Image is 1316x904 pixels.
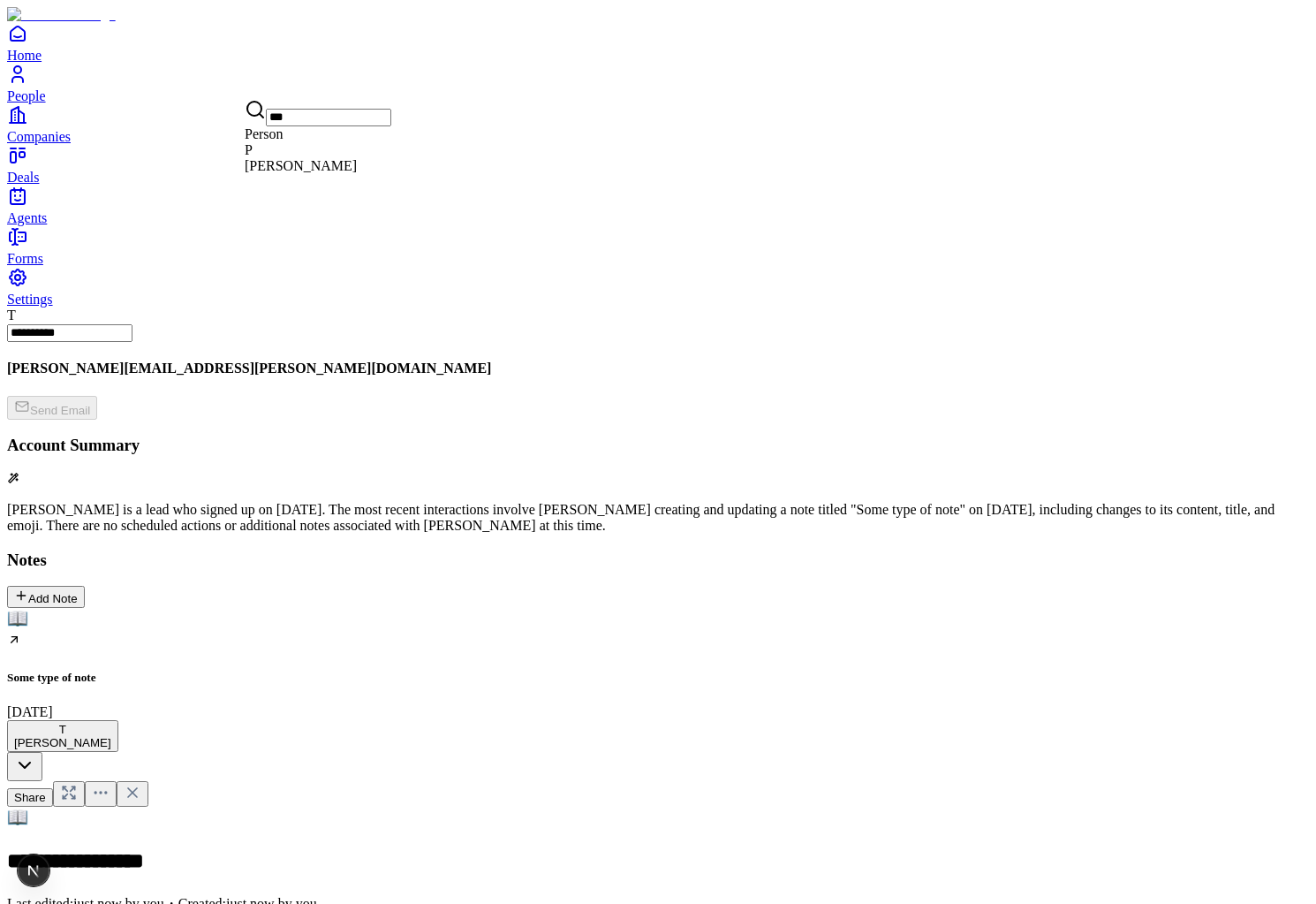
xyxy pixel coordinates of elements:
[7,551,1309,570] h3: Notes
[14,589,78,605] div: Add Note
[7,502,1309,534] p: [PERSON_NAME] is a lead who signed up on [DATE]. The most recent interactions involve [PERSON_NAM...
[7,586,85,608] button: Add Note
[7,251,43,266] span: Forms
[7,292,53,307] span: Settings
[245,158,357,173] span: [PERSON_NAME]
[7,671,1309,685] h5: Some type of note
[7,104,1309,144] a: Companies
[7,807,28,828] img: book
[7,170,39,185] span: Deals
[7,145,1309,185] a: Deals
[7,64,1309,103] a: People
[245,126,391,142] div: Person
[7,226,1309,266] a: Forms
[7,23,1309,63] a: Home
[7,129,71,144] span: Companies
[7,210,47,225] span: Agents
[7,788,53,807] button: Share
[245,126,391,174] div: Suggestions
[7,7,116,23] img: Item Brain Logo
[14,791,46,804] span: Share
[7,396,97,420] button: Send Email
[14,723,111,736] div: T
[7,720,118,752] button: T[PERSON_NAME]
[7,308,1309,323] div: T
[7,608,28,629] img: book
[7,807,1309,832] div: Select emoji
[7,704,53,719] span: [DATE]
[7,361,1309,376] h4: [PERSON_NAME][EMAIL_ADDRESS][PERSON_NAME][DOMAIN_NAME]
[7,88,46,103] span: People
[245,142,391,158] div: P
[7,436,1309,455] h3: Account Summary
[7,267,1309,307] a: Settings
[7,48,42,63] span: Home
[14,736,111,749] span: [PERSON_NAME]
[7,186,1309,225] a: Agents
